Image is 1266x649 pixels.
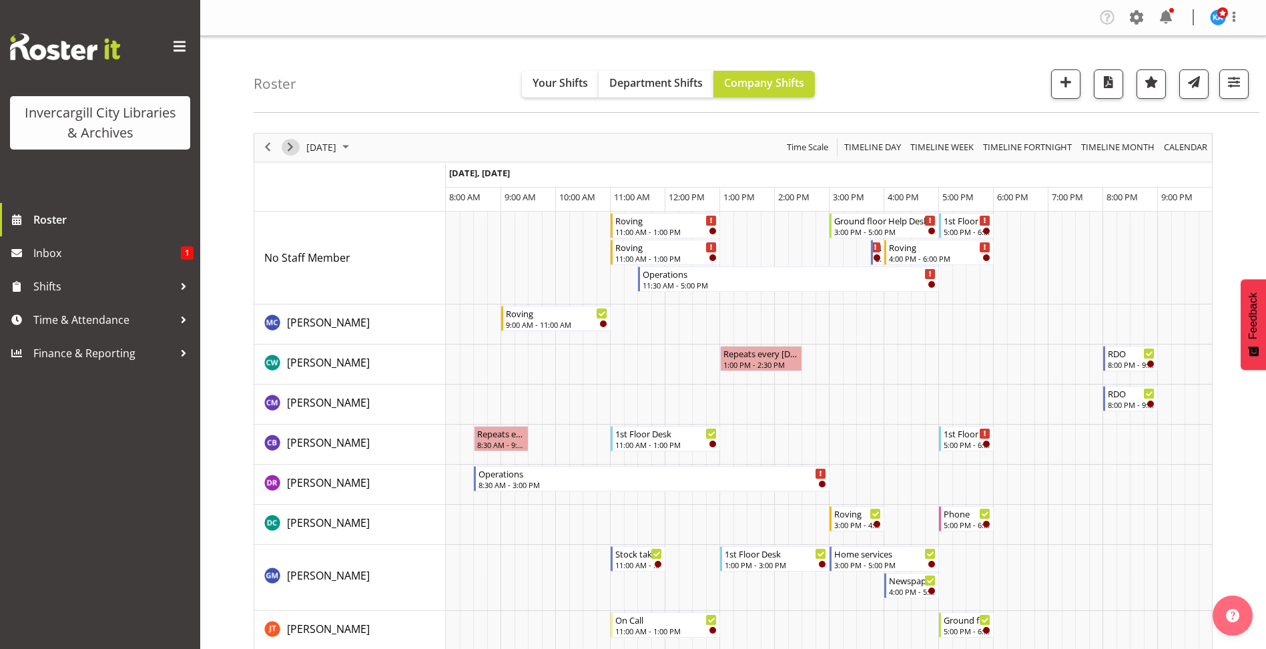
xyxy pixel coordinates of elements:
[615,626,717,636] div: 11:00 AM - 1:00 PM
[834,226,936,237] div: 3:00 PM - 5:00 PM
[884,240,994,265] div: No Staff Member"s event - Roving Begin From Friday, October 24, 2025 at 4:00:00 PM GMT+13:00 Ends...
[876,240,882,254] div: New book tagging
[611,546,665,572] div: Gabriel McKay Smith"s event - Stock taking Begin From Friday, October 24, 2025 at 11:00:00 AM GMT...
[884,573,939,598] div: Gabriel McKay Smith"s event - Newspapers Begin From Friday, October 24, 2025 at 4:00:00 PM GMT+13...
[287,395,370,410] span: [PERSON_NAME]
[615,240,717,254] div: Roving
[611,426,720,451] div: Chris Broad"s event - 1st Floor Desk Begin From Friday, October 24, 2025 at 11:00:00 AM GMT+13:00...
[944,613,990,626] div: Ground floor Help Desk
[713,71,815,97] button: Company Shifts
[785,139,831,156] button: Time Scale
[834,214,936,227] div: Ground floor Help Desk
[888,191,919,203] span: 4:00 PM
[449,191,481,203] span: 8:00 AM
[259,139,277,156] button: Previous
[909,139,975,156] span: Timeline Week
[944,507,990,520] div: Phone
[506,319,607,330] div: 9:00 AM - 11:00 AM
[611,213,720,238] div: No Staff Member"s event - Roving Begin From Friday, October 24, 2025 at 11:00:00 AM GMT+13:00 End...
[614,191,650,203] span: 11:00 AM
[1137,69,1166,99] button: Highlight an important date within the roster.
[1163,139,1209,156] span: calendar
[830,546,939,572] div: Gabriel McKay Smith"s event - Home services Begin From Friday, October 24, 2025 at 3:00:00 PM GMT...
[23,103,177,143] div: Invercargill City Libraries & Archives
[1080,139,1156,156] span: Timeline Month
[834,560,936,570] div: 3:00 PM - 5:00 PM
[615,226,717,237] div: 11:00 AM - 1:00 PM
[181,246,194,260] span: 1
[725,547,826,560] div: 1st Floor Desk
[615,253,717,264] div: 11:00 AM - 1:00 PM
[843,139,902,156] span: Timeline Day
[474,466,830,491] div: Debra Robinson"s event - Operations Begin From Friday, October 24, 2025 at 8:30:00 AM GMT+13:00 E...
[287,435,370,450] span: [PERSON_NAME]
[254,425,446,465] td: Chris Broad resource
[615,439,717,450] div: 11:00 AM - 1:00 PM
[1226,609,1239,622] img: help-xxl-2.png
[1106,191,1138,203] span: 8:00 PM
[609,75,703,90] span: Department Shifts
[1179,69,1209,99] button: Send a list of all shifts for the selected filtered period to all rostered employees.
[287,622,370,636] span: [PERSON_NAME]
[287,515,370,530] span: [PERSON_NAME]
[1247,292,1259,339] span: Feedback
[1103,346,1158,371] div: Catherine Wilson"s event - RDO Begin From Friday, October 24, 2025 at 8:00:00 PM GMT+13:00 Ends A...
[254,212,446,304] td: No Staff Member resource
[615,613,717,626] div: On Call
[669,191,705,203] span: 12:00 PM
[287,568,370,583] span: [PERSON_NAME]
[889,240,990,254] div: Roving
[944,439,990,450] div: 5:00 PM - 6:00 PM
[615,560,662,570] div: 11:00 AM - 12:00 PM
[33,210,194,230] span: Roster
[939,506,994,531] div: Donald Cunningham"s event - Phone Begin From Friday, October 24, 2025 at 5:00:00 PM GMT+13:00 End...
[723,347,799,360] div: Repeats every [DATE] - [PERSON_NAME]
[302,134,357,162] div: October 24, 2025
[254,545,446,611] td: Gabriel McKay Smith resource
[833,191,864,203] span: 3:00 PM
[785,139,830,156] span: Time Scale
[287,314,370,331] a: [PERSON_NAME]
[599,71,713,97] button: Department Shifts
[287,475,370,491] a: [PERSON_NAME]
[264,250,350,266] a: No Staff Member
[559,191,595,203] span: 10:00 AM
[725,560,826,570] div: 1:00 PM - 3:00 PM
[723,359,799,370] div: 1:00 PM - 2:30 PM
[942,191,974,203] span: 5:00 PM
[944,626,990,636] div: 5:00 PM - 6:00 PM
[1051,69,1080,99] button: Add a new shift
[1210,9,1226,25] img: kathleen-aloniu11670.jpg
[287,355,370,370] span: [PERSON_NAME]
[1052,191,1083,203] span: 7:00 PM
[305,139,338,156] span: [DATE]
[474,426,529,451] div: Chris Broad"s event - Repeats every friday - Chris Broad Begin From Friday, October 24, 2025 at 8...
[33,276,174,296] span: Shifts
[944,226,990,237] div: 5:00 PM - 6:00 PM
[997,191,1028,203] span: 6:00 PM
[522,71,599,97] button: Your Shifts
[287,621,370,637] a: [PERSON_NAME]
[501,306,611,331] div: Aurora Catu"s event - Roving Begin From Friday, October 24, 2025 at 9:00:00 AM GMT+13:00 Ends At ...
[981,139,1074,156] button: Fortnight
[1162,139,1210,156] button: Month
[533,75,588,90] span: Your Shifts
[1219,69,1249,99] button: Filter Shifts
[615,427,717,440] div: 1st Floor Desk
[615,547,662,560] div: Stock taking
[254,385,446,425] td: Chamique Mamolo resource
[615,214,717,227] div: Roving
[944,427,990,440] div: 1st Floor Desk
[723,191,755,203] span: 1:00 PM
[256,134,279,162] div: previous period
[939,213,994,238] div: No Staff Member"s event - 1st Floor Desk Begin From Friday, October 24, 2025 at 5:00:00 PM GMT+13...
[982,139,1073,156] span: Timeline Fortnight
[477,439,525,450] div: 8:30 AM - 9:30 AM
[479,467,826,480] div: Operations
[778,191,810,203] span: 2:00 PM
[477,427,525,440] div: Repeats every [DATE] - [PERSON_NAME]
[10,33,120,60] img: Rosterit website logo
[643,267,936,280] div: Operations
[287,515,370,531] a: [PERSON_NAME]
[33,243,181,263] span: Inbox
